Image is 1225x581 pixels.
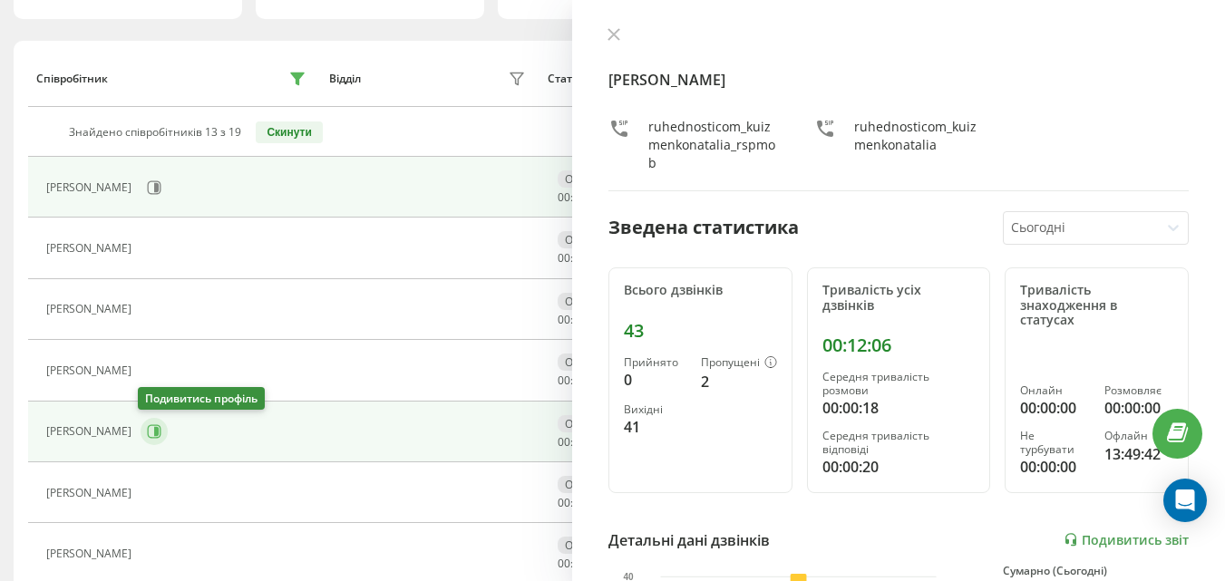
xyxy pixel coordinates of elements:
[558,436,601,449] div: : :
[822,456,976,478] div: 00:00:20
[822,430,976,456] div: Середня тривалість відповіді
[558,557,601,570] div: : :
[69,126,241,139] div: Знайдено співробітників 13 з 19
[558,314,601,326] div: : :
[46,242,136,255] div: [PERSON_NAME]
[558,556,570,571] span: 00
[558,231,616,248] div: Офлайн
[138,387,265,410] div: Подивитись профіль
[1163,479,1207,522] div: Open Intercom Messenger
[558,250,570,266] span: 00
[558,415,616,432] div: Офлайн
[558,170,616,188] div: Офлайн
[46,181,136,194] div: [PERSON_NAME]
[558,537,616,554] div: Офлайн
[624,283,777,298] div: Всього дзвінків
[608,214,799,241] div: Зведена статистика
[558,191,601,204] div: : :
[256,121,322,143] button: Скинути
[1020,283,1173,328] div: Тривалість знаходження в статусах
[1104,397,1173,419] div: 00:00:00
[1020,384,1089,397] div: Онлайн
[624,356,686,369] div: Прийнято
[1020,397,1089,419] div: 00:00:00
[624,369,686,391] div: 0
[822,334,976,356] div: 00:12:06
[624,403,686,416] div: Вихідні
[648,118,778,172] div: ruhednosticom_kuizmenkonatalia_rspmob
[1104,443,1173,465] div: 13:49:42
[822,397,976,419] div: 00:00:18
[46,547,136,560] div: [PERSON_NAME]
[1003,565,1189,577] div: Сумарно (Сьогодні)
[558,353,616,371] div: Офлайн
[558,497,601,509] div: : :
[558,434,570,450] span: 00
[46,425,136,438] div: [PERSON_NAME]
[558,373,570,388] span: 00
[1064,532,1189,547] a: Подивитись звіт
[1020,430,1089,456] div: Не турбувати
[558,312,570,327] span: 00
[701,356,777,371] div: Пропущені
[558,252,601,265] div: : :
[329,73,361,85] div: Відділ
[822,283,976,314] div: Тривалість усіх дзвінків
[608,529,770,551] div: Детальні дані дзвінків
[624,416,686,438] div: 41
[701,371,777,392] div: 2
[558,374,601,387] div: : :
[558,495,570,510] span: 00
[558,293,616,310] div: Офлайн
[1020,456,1089,478] div: 00:00:00
[608,69,1189,91] h4: [PERSON_NAME]
[36,73,108,85] div: Співробітник
[854,118,984,172] div: ruhednosticom_kuizmenkonatalia
[822,371,976,397] div: Середня тривалість розмови
[1104,384,1173,397] div: Розмовляє
[558,476,616,493] div: Офлайн
[46,487,136,499] div: [PERSON_NAME]
[623,571,634,581] text: 40
[46,303,136,315] div: [PERSON_NAME]
[558,189,570,205] span: 00
[624,320,777,342] div: 43
[1104,430,1173,442] div: Офлайн
[548,73,583,85] div: Статус
[46,364,136,377] div: [PERSON_NAME]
